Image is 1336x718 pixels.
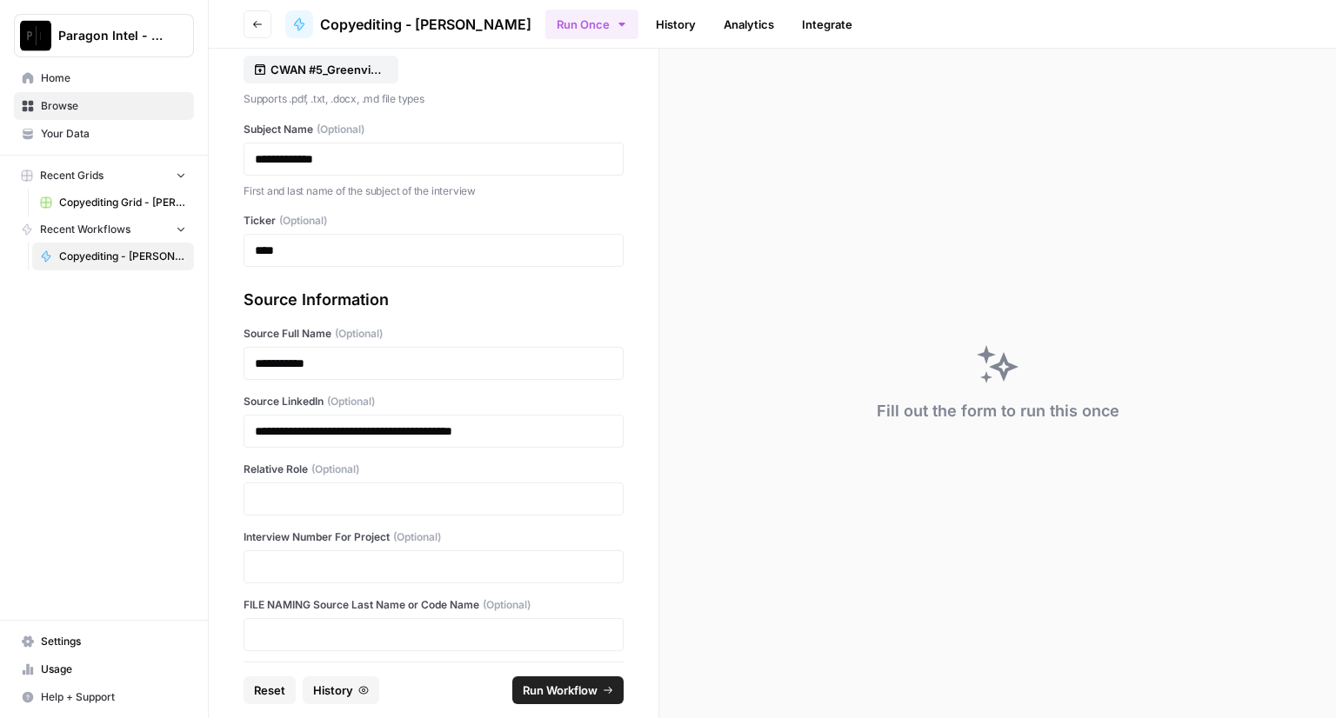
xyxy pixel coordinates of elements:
a: Home [14,64,194,92]
a: Copyediting - [PERSON_NAME] [32,243,194,270]
div: Fill out the form to run this once [877,399,1119,423]
a: Your Data [14,120,194,148]
span: Reset [254,681,285,699]
label: Source LinkedIn [244,394,624,409]
button: CWAN #5_Greenville_Raw File.docx [244,56,398,83]
p: CWAN #5_Greenville_Raw File.docx [271,61,382,78]
button: Reset [244,676,296,704]
button: Run Once [545,10,638,39]
a: Copyediting Grid - [PERSON_NAME] [32,189,194,216]
span: Settings [41,634,186,649]
span: (Optional) [335,326,383,342]
span: Copyediting Grid - [PERSON_NAME] [59,195,186,210]
button: History [303,676,379,704]
a: Browse [14,92,194,120]
span: Usage [41,661,186,677]
a: Usage [14,655,194,683]
button: Recent Workflows [14,216,194,243]
span: (Optional) [317,122,364,137]
span: Recent Workflows [40,222,130,237]
label: Source Full Name [244,326,624,342]
button: Recent Grids [14,163,194,189]
button: Workspace: Paragon Intel - Copyediting [14,14,194,57]
span: Run Workflow [523,681,598,699]
button: Help + Support [14,683,194,711]
label: Interview Number For Project [244,529,624,545]
span: (Optional) [393,529,441,545]
span: Paragon Intel - Copyediting [58,27,164,44]
a: Analytics [713,10,785,38]
a: Settings [14,628,194,655]
span: (Optional) [311,462,359,477]
p: First and last name of the subject of the interview [244,183,624,200]
a: Integrate [792,10,863,38]
a: History [645,10,706,38]
p: Supports .pdf, .txt, .docx, .md file types [244,90,624,108]
span: Browse [41,98,186,114]
span: (Optional) [327,394,375,409]
span: History [313,681,353,699]
span: (Optional) [483,597,531,613]
span: Home [41,70,186,86]
label: Subject Name [244,122,624,137]
span: (Optional) [279,213,327,229]
label: Relative Role [244,462,624,477]
span: Your Data [41,126,186,142]
span: Recent Grids [40,168,104,183]
span: Copyediting - [PERSON_NAME] [320,14,531,35]
label: FILE NAMING Source Last Name or Code Name [244,597,624,613]
img: Paragon Intel - Copyediting Logo [20,20,51,51]
div: Source Information [244,288,624,312]
span: Copyediting - [PERSON_NAME] [59,249,186,264]
label: Ticker [244,213,624,229]
span: Help + Support [41,689,186,705]
button: Run Workflow [512,676,624,704]
a: Copyediting - [PERSON_NAME] [285,10,531,38]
